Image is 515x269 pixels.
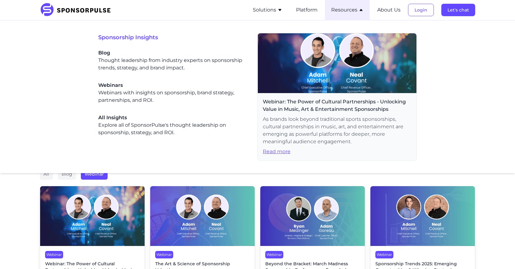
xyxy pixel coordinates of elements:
a: BlogThought leadership from industry experts on sponsorship trends, strategy, and brand impact. [98,49,248,72]
iframe: Chat Widget [484,239,515,269]
img: Webinar header image [40,186,145,246]
div: Explore all of SponsorPulse's thought leadership on sponsorship, strategy, and ROI. [98,114,248,136]
span: As brands look beyond traditional sports sponsorships, cultural partnerships in music, art, and e... [263,116,411,145]
img: On-Demand-Webinar Cover Image [150,186,255,246]
span: All Insights [98,114,248,121]
div: Webinars with insights on sponsorship, brand strategy, partnerships, and ROI. [98,82,248,104]
span: Sponsorship Insights [98,33,257,42]
a: Login [408,7,434,13]
img: SponsorPulse [40,3,115,17]
button: Login [408,4,434,16]
button: Solutions [253,6,282,14]
span: Read more [263,148,411,155]
div: Webinar [45,251,63,258]
div: Webinar [155,251,173,258]
span: Webinar: The Power of Cultural Partnerships - Unlocking Value in Music, Art & Entertainment Spons... [263,98,411,113]
img: Webinar: Sponsorship Trends 2025: Emerging Opportunities & Winning Strategies [370,186,475,246]
div: All [40,168,53,180]
span: Blog [98,49,248,57]
a: WebinarsWebinars with insights on sponsorship, brand strategy, partnerships, and ROI. [98,82,248,104]
a: All InsightsExplore all of SponsorPulse's thought leadership on sponsorship, strategy, and ROI. [98,114,248,136]
div: Webinar [81,168,108,180]
a: Let's chat [441,7,475,13]
div: Blog [58,168,76,180]
button: Platform [296,6,318,14]
button: Let's chat [441,4,475,16]
div: Webinar [265,251,283,258]
div: Thought leadership from industry experts on sponsorship trends, strategy, and brand impact. [98,49,248,72]
button: About Us [377,6,401,14]
div: Webinar [375,251,393,258]
img: Webinar header image [258,33,416,93]
button: Resources [331,6,364,14]
a: About Us [377,7,401,13]
a: Webinar: The Power of Cultural Partnerships - Unlocking Value in Music, Art & Entertainment Spons... [257,33,417,161]
a: Platform [296,7,318,13]
span: Webinars [98,82,248,89]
